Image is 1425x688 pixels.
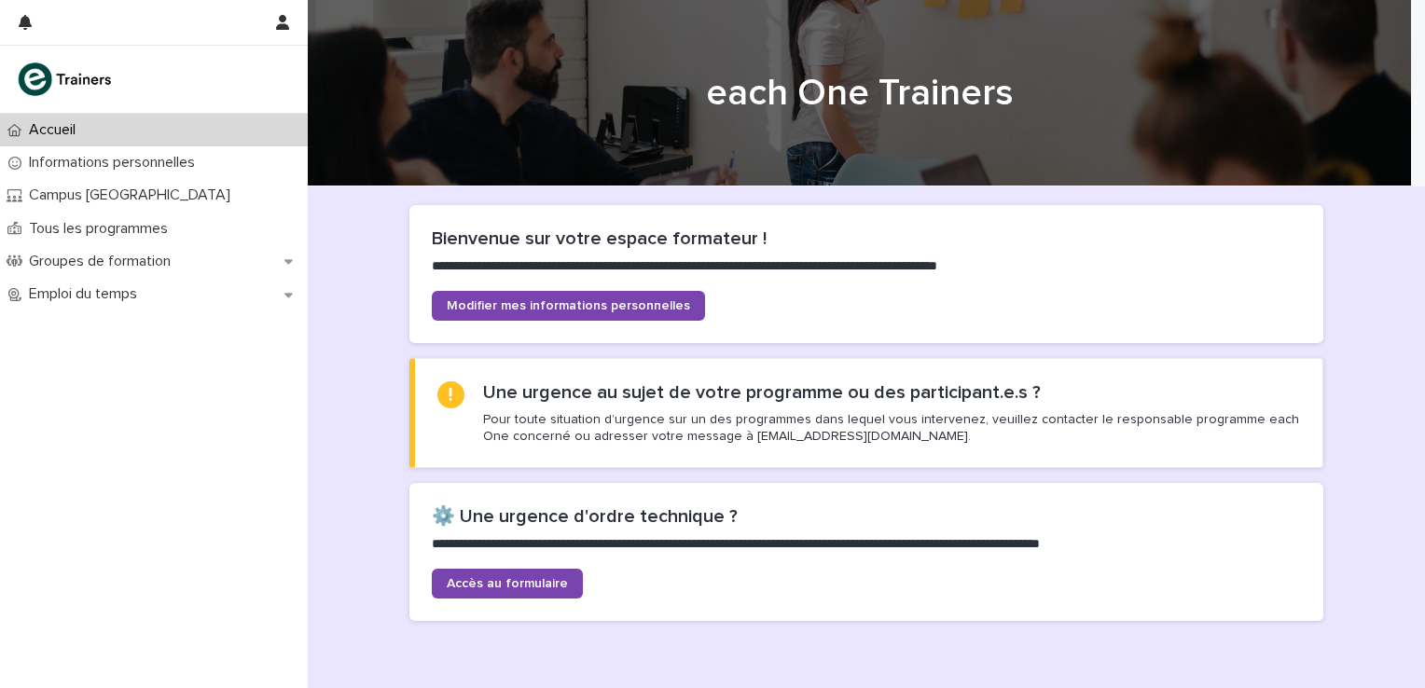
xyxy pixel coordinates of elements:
[432,569,583,599] a: Accès au formulaire
[483,411,1300,445] p: Pour toute situation d’urgence sur un des programmes dans lequel vous intervenez, veuillez contac...
[447,577,568,590] span: Accès au formulaire
[15,61,118,98] img: K0CqGN7SDeD6s4JG8KQk
[432,505,1301,528] h2: ⚙️ Une urgence d'ordre technique ?
[21,220,183,238] p: Tous les programmes
[21,253,186,270] p: Groupes de formation
[432,291,705,321] a: Modifier mes informations personnelles
[21,186,245,204] p: Campus [GEOGRAPHIC_DATA]
[402,71,1316,116] h1: each One Trainers
[21,285,152,303] p: Emploi du temps
[447,299,690,312] span: Modifier mes informations personnelles
[483,381,1041,404] h2: Une urgence au sujet de votre programme ou des participant.e.s ?
[21,121,90,139] p: Accueil
[432,227,1301,250] h2: Bienvenue sur votre espace formateur !
[21,154,210,172] p: Informations personnelles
